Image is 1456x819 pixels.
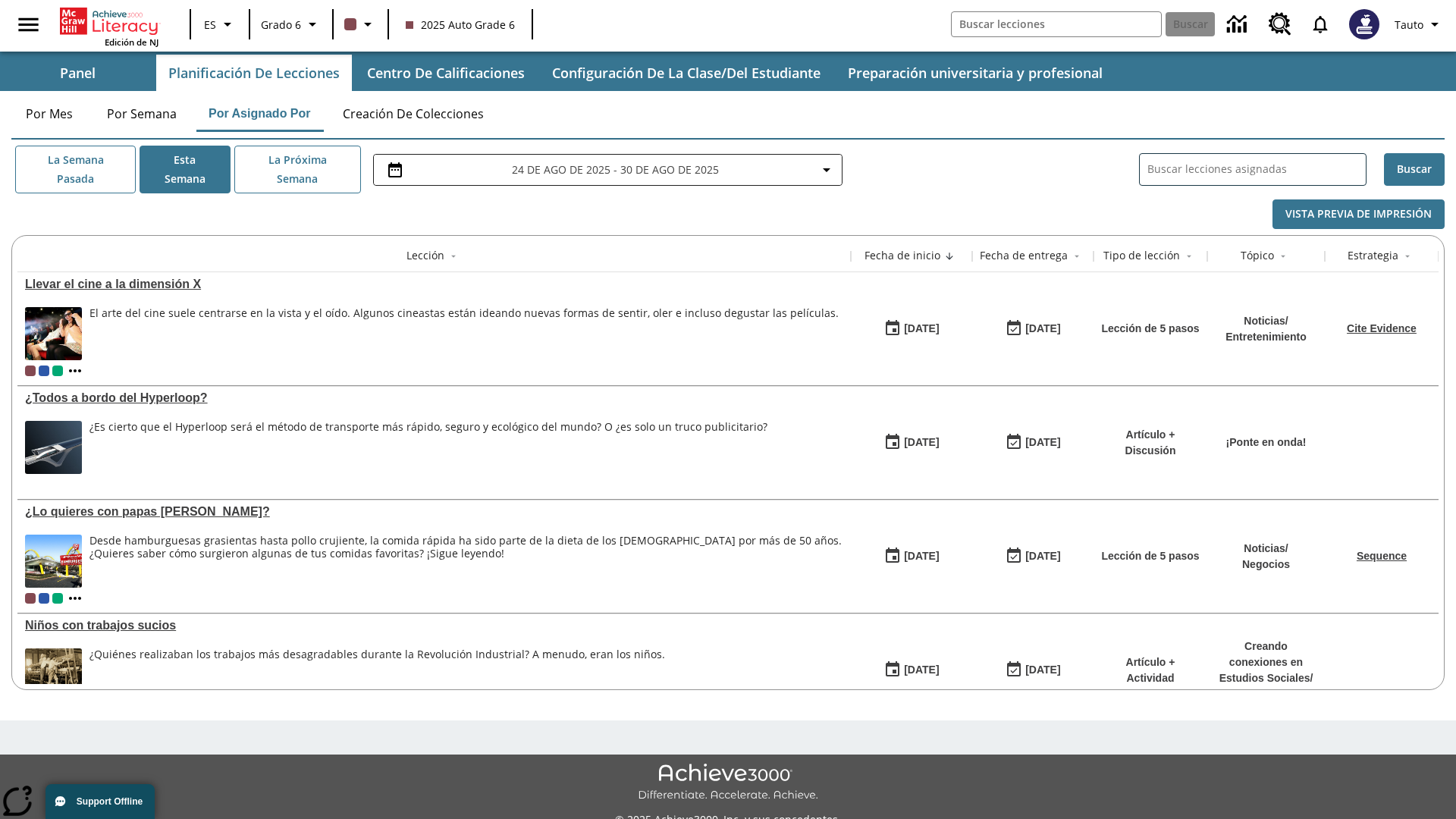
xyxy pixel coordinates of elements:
[45,784,155,819] button: Support Offline
[980,248,1068,263] div: Fecha de entrega
[1218,4,1260,45] a: Centro de información
[66,362,84,380] button: Mostrar más clases
[904,319,939,338] div: [DATE]
[25,648,82,701] img: foto en blanco y negro de dos niños parados sobre una pieza de maquinaria pesada
[89,307,839,320] div: El arte del cine suele centrarse en la vista y el oído. Algunos cineastas están ideando nuevas fo...
[140,146,231,193] button: Esta semana
[25,278,843,291] a: Llevar el cine a la dimensión X, Lecciones
[25,619,843,632] a: Niños con trabajos sucios, Lecciones
[105,36,158,48] span: Edición de NJ
[89,535,843,560] div: Desde hamburguesas grasientas hasta pollo crujiente, la comida rápida ha sido parte de la dieta d...
[406,17,515,33] span: 2025 Auto Grade 6
[904,433,939,452] div: [DATE]
[1348,248,1398,263] div: Estrategia
[1242,557,1290,573] p: Negocios
[879,428,944,457] button: 07/21/25: Primer día en que estuvo disponible la lección
[52,366,63,376] div: 2025 Auto Grade 4
[1398,247,1417,265] button: Sort
[25,535,82,588] img: Uno de los primeros locales de McDonald's, con el icónico letrero rojo y los arcos amarillos.
[156,55,352,91] button: Planificación de lecciones
[1180,247,1198,265] button: Sort
[540,55,833,91] button: Configuración de la clase/del estudiante
[1025,661,1060,679] div: [DATE]
[25,391,843,405] div: ¿Todos a bordo del Hyperloop?
[879,656,944,685] button: 07/11/25: Primer día en que estuvo disponible la lección
[1025,433,1060,452] div: [DATE]
[196,96,323,132] button: Por asignado por
[331,96,496,132] button: Creación de colecciones
[25,619,843,632] div: Niños con trabajos sucios
[512,162,719,177] span: 24 de ago de 2025 - 30 de ago de 2025
[39,593,49,604] span: OL 2025 Auto Grade 7
[25,366,36,376] div: Clase actual
[1225,329,1307,345] p: Entretenimiento
[1241,248,1274,263] div: Tópico
[15,146,136,193] button: La semana pasada
[1215,639,1317,686] p: Creando conexiones en Estudios Sociales /
[864,248,940,263] div: Fecha de inicio
[355,55,537,91] button: Centro de calificaciones
[89,421,767,474] div: ¿Es cierto que el Hyperloop será el método de transporte más rápido, seguro y ecológico del mundo...
[1347,322,1417,334] a: Cite Evidence
[406,248,444,263] div: Lección
[1025,319,1060,338] div: [DATE]
[89,648,665,701] div: ¿Quiénes realizaban los trabajos más desagradables durante la Revolución Industrial? A menudo, er...
[25,421,82,474] img: Representación artística del vehículo Hyperloop TT entrando en un túnel
[25,505,843,519] a: ¿Lo quieres con papas fritas?, Lecciones
[904,661,939,679] div: [DATE]
[1226,435,1307,450] p: ¡Ponte en onda!
[89,307,839,360] span: El arte del cine suele centrarse en la vista y el oído. Algunos cineastas están ideando nuevas fo...
[89,648,665,661] div: ¿Quiénes realizaban los trabajos más desagradables durante la Revolución Industrial? A menudo, er...
[77,796,143,807] span: Support Offline
[25,307,82,360] img: El panel situado frente a los asientos rocía con agua nebulizada al feliz público en un cine equi...
[444,247,463,265] button: Sort
[1025,547,1060,566] div: [DATE]
[204,17,216,33] span: ES
[1349,9,1379,39] img: Avatar
[1000,315,1065,344] button: 08/24/25: Último día en que podrá accederse la lección
[1260,4,1301,45] a: Centro de recursos, Se abrirá en una pestaña nueva.
[234,146,361,193] button: La próxima semana
[1340,5,1389,44] button: Escoja un nuevo avatar
[196,11,244,38] button: Lenguaje: ES, Selecciona un idioma
[380,161,836,179] button: Seleccione el intervalo de fechas opción del menú
[66,589,84,607] button: Mostrar más clases
[338,11,383,38] button: El color de la clase es café oscuro. Cambiar el color de la clase.
[89,535,843,588] div: Desde hamburguesas grasientas hasta pollo crujiente, la comida rápida ha sido parte de la dieta d...
[39,366,49,376] div: OL 2025 Auto Grade 7
[638,764,818,802] img: Achieve3000 Differentiate Accelerate Achieve
[1389,11,1450,38] button: Perfil/Configuración
[2,55,153,91] button: Panel
[25,391,843,405] a: ¿Todos a bordo del Hyperloop?, Lecciones
[52,593,63,604] div: 2025 Auto Grade 4
[1357,550,1407,562] a: Sequence
[1301,5,1340,44] a: Notificaciones
[11,96,87,132] button: Por mes
[255,11,328,38] button: Grado: Grado 6, Elige un grado
[952,12,1161,36] input: Buscar campo
[1101,321,1199,337] p: Lección de 5 pasos
[1103,248,1180,263] div: Tipo de lección
[1384,153,1445,186] button: Buscar
[879,315,944,344] button: 08/18/25: Primer día en que estuvo disponible la lección
[60,5,158,48] div: Portada
[904,547,939,566] div: [DATE]
[1274,247,1292,265] button: Sort
[940,247,959,265] button: Sort
[1068,247,1086,265] button: Sort
[1101,654,1200,686] p: Artículo + Actividad
[89,421,767,434] div: ¿Es cierto que el Hyperloop será el método de transporte más rápido, seguro y ecológico del mundo...
[1101,427,1200,459] p: Artículo + Discusión
[836,55,1115,91] button: Preparación universitaria y profesional
[1000,428,1065,457] button: 06/30/26: Último día en que podrá accederse la lección
[1272,199,1445,229] button: Vista previa de impresión
[1242,541,1290,557] p: Noticias /
[1395,17,1423,33] span: Tauto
